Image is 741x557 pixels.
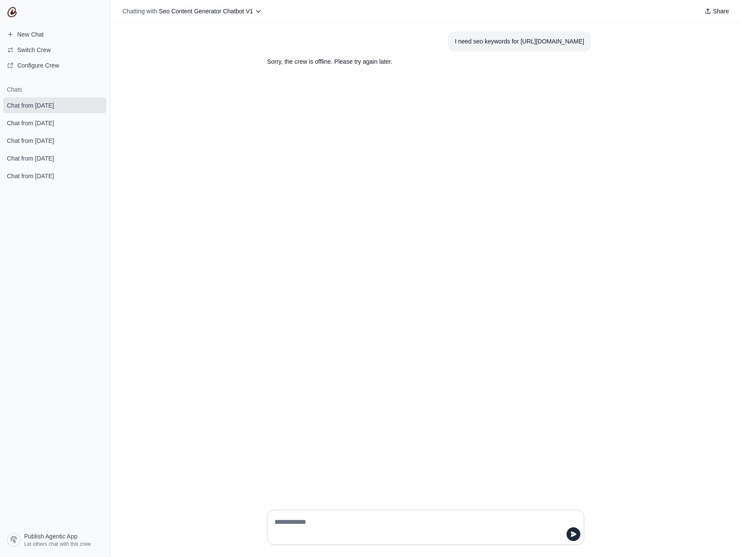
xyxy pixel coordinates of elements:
[24,532,78,541] span: Publish Agentic App
[7,7,17,17] img: CrewAI Logo
[7,101,54,110] span: Chat from [DATE]
[119,5,265,17] button: Chatting with Seo Content Generator Chatbot V1
[7,136,54,145] span: Chat from [DATE]
[3,529,106,550] a: Publish Agentic App Let others chat with this crew
[159,8,253,15] span: Seo Content Generator Chatbot V1
[3,43,106,57] button: Switch Crew
[17,30,44,39] span: New Chat
[455,37,584,46] div: I need seo keywords for [URL][DOMAIN_NAME]
[7,172,54,180] span: Chat from [DATE]
[713,7,729,15] span: Share
[448,31,591,52] section: User message
[7,119,54,127] span: Chat from [DATE]
[17,61,59,70] span: Configure Crew
[701,5,732,17] button: Share
[3,133,106,149] a: Chat from [DATE]
[260,52,550,72] section: Response
[3,150,106,166] a: Chat from [DATE]
[3,97,106,113] a: Chat from [DATE]
[24,541,91,548] span: Let others chat with this crew
[7,154,54,163] span: Chat from [DATE]
[3,115,106,131] a: Chat from [DATE]
[3,168,106,184] a: Chat from [DATE]
[267,57,543,67] p: Sorry, the crew is offline. Please try again later.
[3,59,106,72] a: Configure Crew
[3,28,106,41] a: New Chat
[17,46,51,54] span: Switch Crew
[122,7,157,15] span: Chatting with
